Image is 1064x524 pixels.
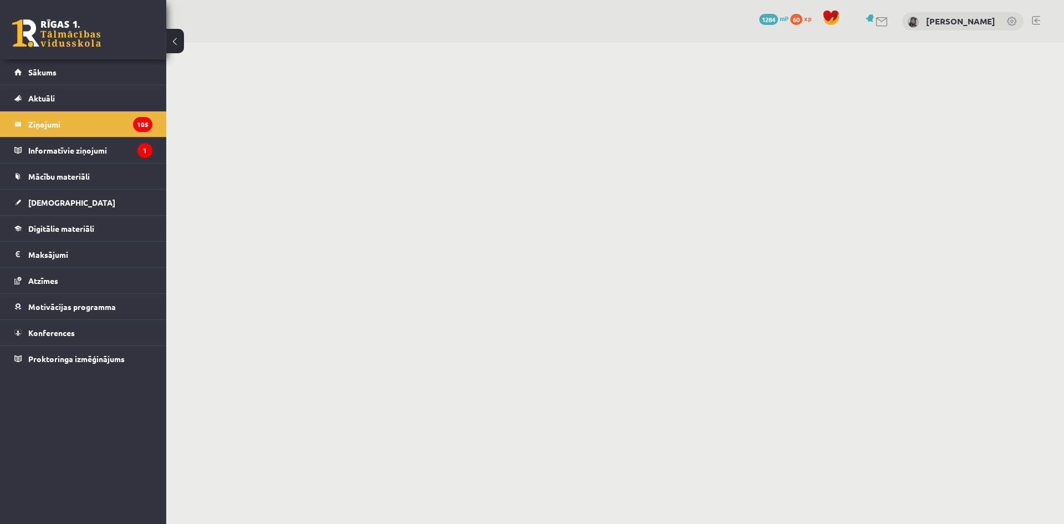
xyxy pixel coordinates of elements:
span: 1284 [759,14,778,25]
span: Konferences [28,328,75,338]
a: Motivācijas programma [14,294,152,319]
a: [PERSON_NAME] [926,16,995,27]
a: Atzīmes [14,268,152,293]
span: mP [780,14,789,23]
img: Elza Fogele [908,17,919,28]
a: Aktuāli [14,85,152,111]
span: Proktoringa izmēģinājums [28,354,125,364]
a: Maksājumi [14,242,152,267]
span: [DEMOGRAPHIC_DATA] [28,197,115,207]
a: 60 xp [790,14,817,23]
span: Motivācijas programma [28,302,116,312]
a: Informatīvie ziņojumi1 [14,138,152,163]
i: 1 [137,143,152,158]
span: Atzīmes [28,276,58,286]
span: Digitālie materiāli [28,223,94,233]
a: 1284 mP [759,14,789,23]
a: Konferences [14,320,152,345]
legend: Maksājumi [28,242,152,267]
legend: Ziņojumi [28,111,152,137]
a: Proktoringa izmēģinājums [14,346,152,372]
i: 105 [133,117,152,132]
a: Mācību materiāli [14,164,152,189]
span: Sākums [28,67,57,77]
a: Sākums [14,59,152,85]
a: Rīgas 1. Tālmācības vidusskola [12,19,101,47]
span: xp [804,14,811,23]
a: Ziņojumi105 [14,111,152,137]
span: 60 [790,14,802,25]
span: Mācību materiāli [28,171,90,181]
span: Aktuāli [28,93,55,103]
a: Digitālie materiāli [14,216,152,241]
legend: Informatīvie ziņojumi [28,138,152,163]
a: [DEMOGRAPHIC_DATA] [14,190,152,215]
